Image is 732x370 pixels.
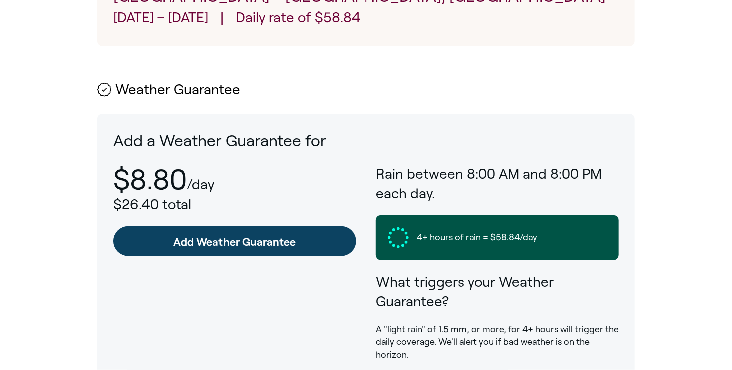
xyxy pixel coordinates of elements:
span: 4+ hours of rain = $58.84/day [417,231,537,244]
p: Daily rate of $58.84 [236,8,361,30]
span: | [220,8,224,30]
p: A "light rain" of 1.5 mm, or more, for 4+ hours will trigger the daily coverage. We'll alert you ... [376,323,619,361]
h2: Weather Guarantee [97,82,635,98]
p: /day [187,177,214,192]
p: Add a Weather Guarantee for [113,130,619,152]
p: $8.80 [113,164,187,195]
p: [DATE] – [DATE] [113,8,208,30]
span: $26.40 total [113,197,191,212]
h3: Rain between 8:00 AM and 8:00 PM each day. [376,164,619,203]
a: Add Weather Guarantee [113,226,356,256]
h3: What triggers your Weather Guarantee? [376,272,619,311]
